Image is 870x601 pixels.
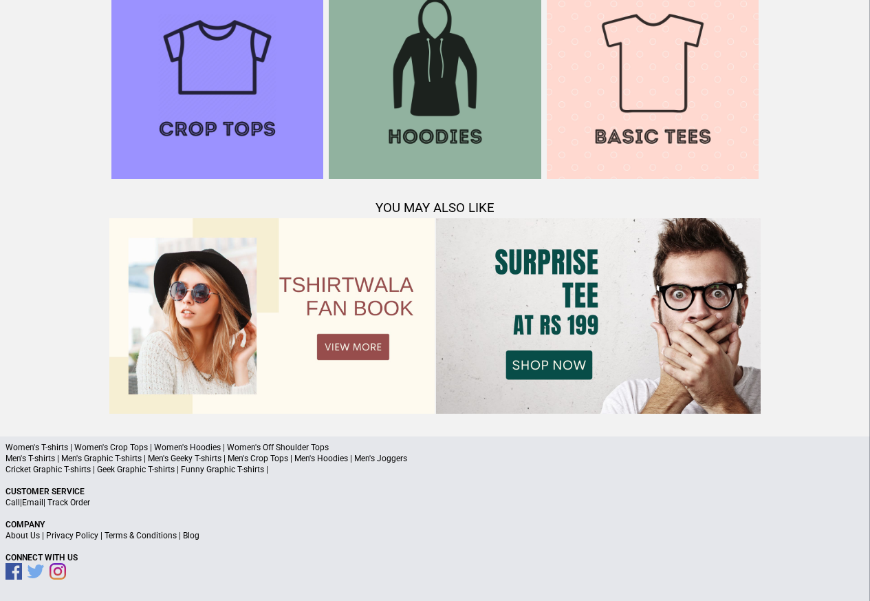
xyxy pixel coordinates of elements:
[6,531,40,540] a: About Us
[6,453,864,464] p: Men's T-shirts | Men's Graphic T-shirts | Men's Geeky T-shirts | Men's Crop Tops | Men's Hoodies ...
[6,442,864,453] p: Women's T-shirts | Women's Crop Tops | Women's Hoodies | Women's Off Shoulder Tops
[6,464,864,475] p: Cricket Graphic T-shirts | Geek Graphic T-shirts | Funny Graphic T-shirts |
[46,531,98,540] a: Privacy Policy
[183,531,199,540] a: Blog
[6,497,864,508] p: | |
[105,531,177,540] a: Terms & Conditions
[6,530,864,541] p: | | |
[22,498,43,507] a: Email
[6,519,864,530] p: Company
[6,498,20,507] a: Call
[6,552,864,563] p: Connect With Us
[6,486,864,497] p: Customer Service
[376,200,494,215] span: YOU MAY ALSO LIKE
[47,498,90,507] a: Track Order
